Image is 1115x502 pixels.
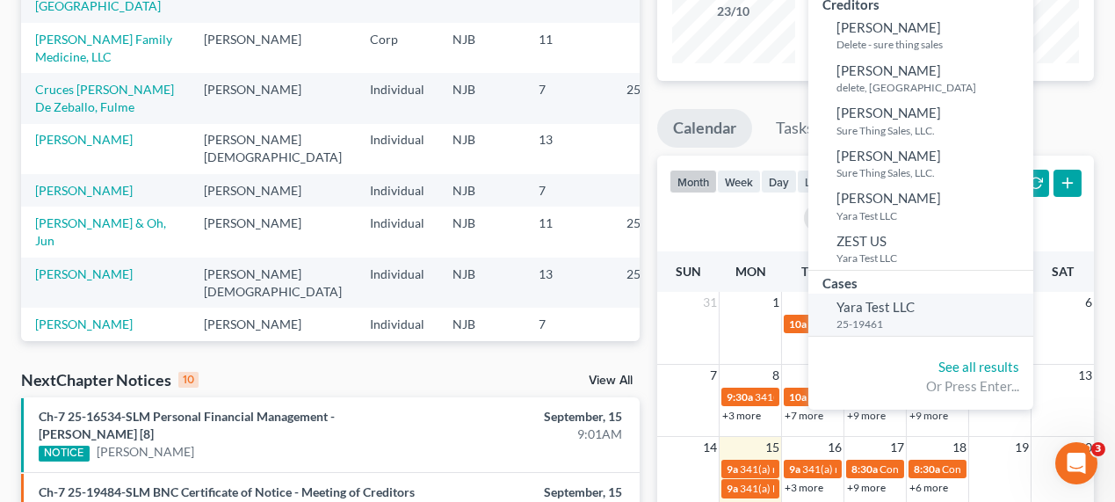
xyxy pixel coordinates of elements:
[190,207,356,257] td: [PERSON_NAME]
[808,142,1033,186] a: [PERSON_NAME]Sure Thing Sales, LLC.
[438,341,525,374] td: NJB
[771,365,781,386] span: 8
[808,185,1033,228] a: [PERSON_NAME]Yara Test LLC
[525,258,612,308] td: 13
[1091,442,1105,456] span: 3
[836,190,941,206] span: [PERSON_NAME]
[722,409,761,422] a: +3 more
[717,170,761,193] button: week
[836,37,1029,52] small: Delete - sure thing sales
[727,482,738,495] span: 9a
[785,409,823,422] a: +7 more
[708,365,719,386] span: 7
[808,99,1033,142] a: [PERSON_NAME]Sure Thing Sales, LLC.
[761,170,797,193] button: day
[808,228,1033,271] a: ZEST USYara Test LLC
[740,482,1050,495] span: 341(a) Meeting for [PERSON_NAME] Al Karalih & [PERSON_NAME]
[35,316,133,331] a: [PERSON_NAME]
[789,462,800,476] span: 9a
[888,437,906,458] span: 17
[438,207,525,257] td: NJB
[808,57,1033,100] a: [PERSON_NAME]delete, [GEOGRAPHIC_DATA]
[525,73,612,123] td: 7
[676,264,701,279] span: Sun
[612,341,697,374] td: 25-17199
[35,183,133,198] a: [PERSON_NAME]
[21,369,199,390] div: NextChapter Notices
[701,437,719,458] span: 14
[836,208,1029,223] small: Yara Test LLC
[525,124,612,174] td: 13
[701,292,719,313] span: 31
[612,73,697,123] td: 25-19484
[740,462,909,476] span: 341(a) meeting for [PERSON_NAME]
[808,14,1033,57] a: [PERSON_NAME]Delete - sure thing sales
[356,174,438,207] td: Individual
[35,266,133,281] a: [PERSON_NAME]
[836,62,941,78] span: [PERSON_NAME]
[735,264,766,279] span: Mon
[1052,264,1074,279] span: Sat
[836,19,941,35] span: [PERSON_NAME]
[356,207,438,257] td: Individual
[356,308,438,340] td: Individual
[525,207,612,257] td: 11
[880,462,1079,476] span: Confirmation hearing for [PERSON_NAME]
[190,308,356,340] td: [PERSON_NAME]
[727,390,753,404] span: 9:30a
[836,105,941,120] span: [PERSON_NAME]
[1076,365,1094,386] span: 13
[836,299,915,315] span: Yara Test LLC
[802,462,972,476] span: 341(a) meeting for [PERSON_NAME]
[836,148,941,164] span: [PERSON_NAME]
[789,390,807,404] span: 10a
[836,80,1029,95] small: delete, [GEOGRAPHIC_DATA]
[755,390,924,404] span: 341(a) meeting for [PERSON_NAME]
[97,443,194,461] a: [PERSON_NAME]
[190,341,356,374] td: [PERSON_NAME]
[808,271,1033,293] div: Cases
[525,23,612,73] td: 11
[438,124,525,174] td: NJB
[438,23,525,73] td: NJB
[914,462,940,476] span: 8:30a
[438,73,525,123] td: NJB
[439,426,622,443] div: 9:01AM
[672,3,795,20] div: 23/10
[836,316,1029,331] small: 25-19461
[438,308,525,340] td: NJB
[356,73,438,123] td: Individual
[822,377,1019,396] div: Or Press Enter...
[836,165,1029,180] small: Sure Thing Sales, LLC.
[1083,292,1094,313] span: 6
[356,23,438,73] td: Corp
[589,375,633,387] a: View All
[438,174,525,207] td: NJB
[35,132,133,147] a: [PERSON_NAME]
[836,233,887,249] span: ZEST US
[35,215,166,248] a: [PERSON_NAME] & Oh, Jun
[39,446,90,462] div: NOTICE
[847,481,886,494] a: +9 more
[760,109,829,148] a: Tasks
[438,258,525,308] td: NJB
[356,341,438,374] td: Individual
[951,437,968,458] span: 18
[727,462,738,476] span: 9a
[771,292,781,313] span: 1
[439,484,622,501] div: September, 15
[190,124,356,174] td: [PERSON_NAME][DEMOGRAPHIC_DATA]
[178,372,199,388] div: 10
[356,258,438,308] td: Individual
[190,73,356,123] td: [PERSON_NAME]
[851,462,878,476] span: 8:30a
[525,341,612,374] td: 13
[39,409,335,441] a: Ch-7 25-16534-SLM Personal Financial Management - [PERSON_NAME] [8]
[909,409,948,422] a: +9 more
[35,82,174,114] a: Cruces [PERSON_NAME] De Zeballo, Fulme
[525,174,612,207] td: 7
[785,481,823,494] a: +3 more
[826,437,843,458] span: 16
[764,437,781,458] span: 15
[356,124,438,174] td: Individual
